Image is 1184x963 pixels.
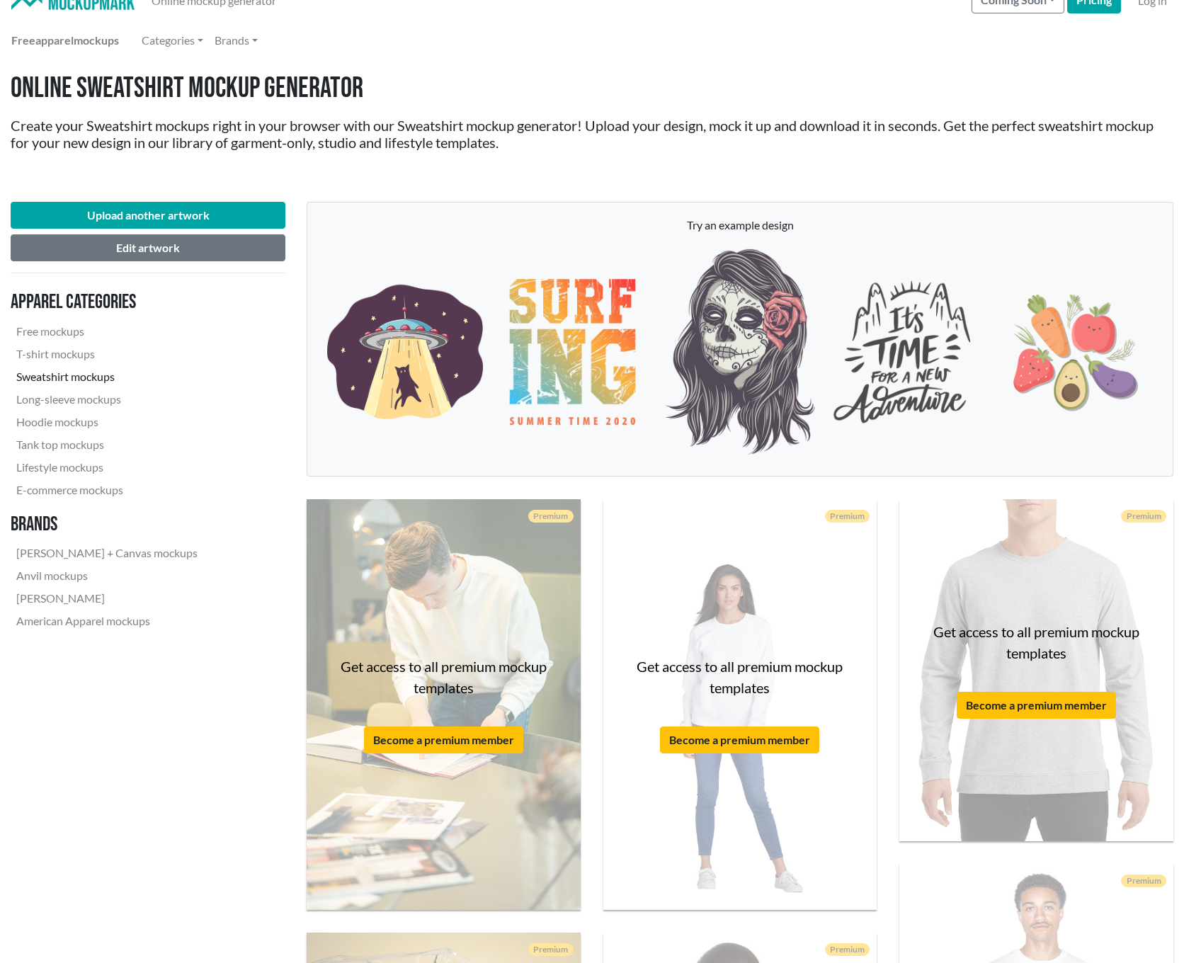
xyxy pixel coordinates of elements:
[957,692,1116,719] button: Become a premium member
[913,621,1159,663] p: Get access to all premium mockup templates
[11,587,203,610] a: [PERSON_NAME]
[11,320,203,343] a: Free mockups
[307,499,581,910] a: Get access to all premium mockup templatesBecome a premium member
[11,202,285,229] button: Upload another artwork
[11,117,1173,151] h2: Create your Sweatshirt mockups right in your browser with our Sweatshirt mockup generator! Upload...
[11,365,203,388] a: Sweatshirt mockups
[6,26,125,55] a: Freeapparelmockups
[899,499,1173,841] a: Get access to all premium mockup templatesBecome a premium member
[11,343,203,365] a: T-shirt mockups
[11,610,203,632] a: American Apparel mockups
[11,479,203,501] a: E-commerce mockups
[364,726,523,753] button: Become a premium member
[11,564,203,587] a: Anvil mockups
[603,499,877,910] a: Get access to all premium mockup templatesBecome a premium member
[321,217,1159,234] p: Try an example design
[11,542,203,564] a: [PERSON_NAME] + Canvas mockups
[321,656,567,698] p: Get access to all premium mockup templates
[11,290,203,314] h3: Apparel categories
[209,26,263,55] a: Brands
[11,234,285,261] button: Edit artwork
[11,388,203,411] a: Long-sleeve mockups
[660,726,819,753] button: Become a premium member
[11,72,1173,106] h1: Online Sweatshirt Mockup Generator
[11,456,203,479] a: Lifestyle mockups
[35,33,74,47] span: apparel
[11,411,203,433] a: Hoodie mockups
[136,26,209,55] a: Categories
[11,433,203,456] a: Tank top mockups
[617,656,863,698] p: Get access to all premium mockup templates
[11,513,203,537] h3: Brands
